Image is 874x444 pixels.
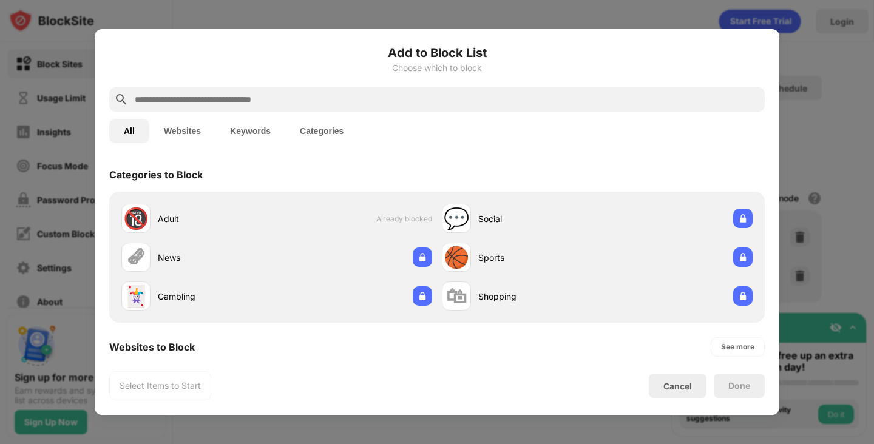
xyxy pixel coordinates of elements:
div: 🛍 [446,284,467,309]
span: Already blocked [376,214,432,223]
div: Sports [478,251,597,264]
img: search.svg [114,92,129,107]
button: Categories [285,119,358,143]
div: Done [728,381,750,391]
div: See more [721,341,754,353]
div: 🃏 [123,284,149,309]
div: 🗞 [126,245,146,270]
div: 🔞 [123,206,149,231]
div: Choose which to block [109,63,765,73]
div: Categories to Block [109,169,203,181]
div: News [158,251,277,264]
button: Websites [149,119,215,143]
div: Gambling [158,290,277,303]
div: Shopping [478,290,597,303]
div: Select Items to Start [120,380,201,392]
div: 💬 [444,206,469,231]
div: Cancel [663,381,692,391]
button: Keywords [215,119,285,143]
div: 🏀 [444,245,469,270]
button: All [109,119,149,143]
div: Adult [158,212,277,225]
div: Social [478,212,597,225]
div: Websites to Block [109,341,195,353]
h6: Add to Block List [109,44,765,62]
